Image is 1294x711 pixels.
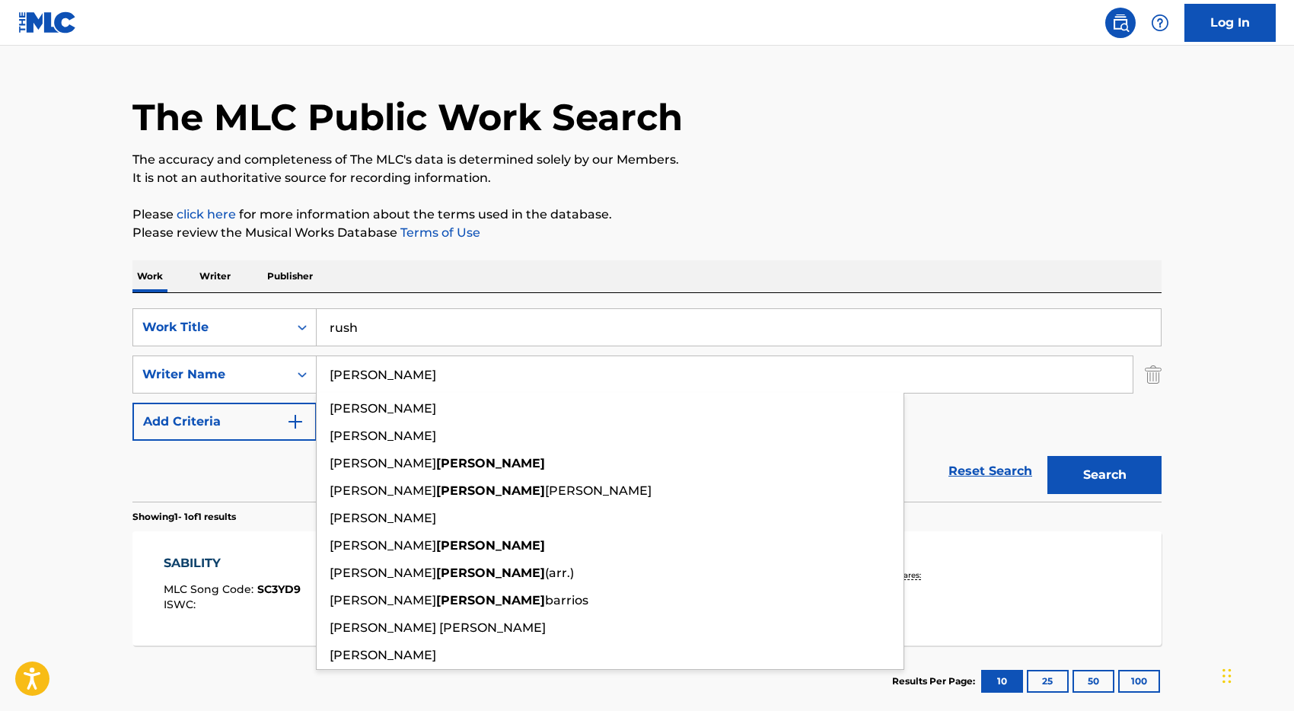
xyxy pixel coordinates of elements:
[132,308,1162,502] form: Search Form
[286,413,304,431] img: 9d2ae6d4665cec9f34b9.svg
[545,483,652,498] span: [PERSON_NAME]
[330,648,436,662] span: [PERSON_NAME]
[436,538,545,553] strong: [PERSON_NAME]
[164,598,199,611] span: ISWC :
[330,538,436,553] span: [PERSON_NAME]
[132,510,236,524] p: Showing 1 - 1 of 1 results
[1111,14,1130,32] img: search
[330,566,436,580] span: [PERSON_NAME]
[436,483,545,498] strong: [PERSON_NAME]
[132,224,1162,242] p: Please review the Musical Works Database
[981,670,1023,693] button: 10
[164,554,301,572] div: SABILITY
[132,169,1162,187] p: It is not an authoritative source for recording information.
[1072,670,1114,693] button: 50
[1105,8,1136,38] a: Public Search
[436,593,545,607] strong: [PERSON_NAME]
[1145,355,1162,394] img: Delete Criterion
[1145,8,1175,38] div: Help
[18,11,77,33] img: MLC Logo
[330,401,436,416] span: [PERSON_NAME]
[195,260,235,292] p: Writer
[330,511,436,525] span: [PERSON_NAME]
[132,206,1162,224] p: Please for more information about the terms used in the database.
[1118,670,1160,693] button: 100
[164,582,257,596] span: MLC Song Code :
[257,582,301,596] span: SC3YD9
[1222,653,1232,699] div: Drag
[132,531,1162,646] a: SABILITYMLC Song Code:SC3YD9ISWC:Writers (8)[PERSON_NAME], OYINKANSOLA [PERSON_NAME], [PERSON_NAM...
[330,456,436,470] span: [PERSON_NAME]
[330,483,436,498] span: [PERSON_NAME]
[142,318,279,336] div: Work Title
[545,593,588,607] span: barrios
[436,566,545,580] strong: [PERSON_NAME]
[263,260,317,292] p: Publisher
[941,454,1040,488] a: Reset Search
[545,566,574,580] span: (arr.)
[132,260,167,292] p: Work
[132,151,1162,169] p: The accuracy and completeness of The MLC's data is determined solely by our Members.
[1047,456,1162,494] button: Search
[132,403,317,441] button: Add Criteria
[892,674,979,688] p: Results Per Page:
[330,593,436,607] span: [PERSON_NAME]
[177,207,236,222] a: click here
[132,94,683,140] h1: The MLC Public Work Search
[1151,14,1169,32] img: help
[330,620,546,635] span: [PERSON_NAME] [PERSON_NAME]
[1027,670,1069,693] button: 25
[397,225,480,240] a: Terms of Use
[1184,4,1276,42] a: Log In
[142,365,279,384] div: Writer Name
[436,456,545,470] strong: [PERSON_NAME]
[330,429,436,443] span: [PERSON_NAME]
[1218,638,1294,711] iframe: Chat Widget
